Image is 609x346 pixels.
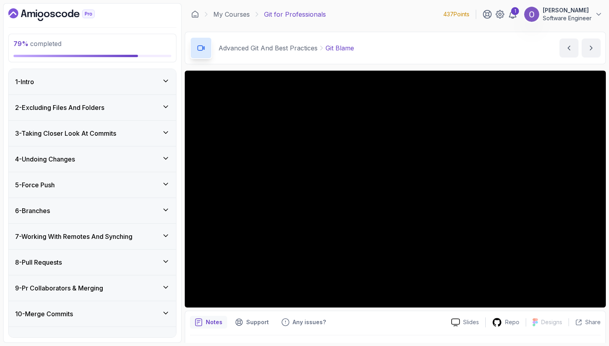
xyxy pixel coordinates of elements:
[9,95,176,120] button: 2-Excluding Files And Folders
[264,10,326,19] p: Git for Professionals
[190,316,227,329] button: notes button
[9,172,176,198] button: 5-Force Push
[9,224,176,249] button: 7-Working With Remotes And Synching
[486,317,526,327] a: Repo
[524,7,539,22] img: user profile image
[326,43,354,53] p: Git Blame
[9,146,176,172] button: 4-Undoing Changes
[246,318,269,326] p: Support
[15,129,116,138] h3: 3 - Taking Closer Look At Commits
[445,318,485,327] a: Slides
[277,316,331,329] button: Feedback button
[585,318,601,326] p: Share
[511,7,519,15] div: 1
[443,10,469,18] p: 437 Points
[9,301,176,327] button: 10-Merge Commits
[463,318,479,326] p: Slides
[15,335,46,344] h3: 11 - Rebase
[9,69,176,94] button: 1-Intro
[505,318,519,326] p: Repo
[230,316,274,329] button: Support button
[8,8,113,21] a: Dashboard
[15,283,103,293] h3: 9 - Pr Collaborators & Merging
[15,309,73,319] h3: 10 - Merge Commits
[218,43,318,53] p: Advanced Git And Best Practices
[524,6,603,22] button: user profile image[PERSON_NAME]Software Engineer
[15,77,34,86] h3: 1 - Intro
[15,154,75,164] h3: 4 - Undoing Changes
[9,121,176,146] button: 3-Taking Closer Look At Commits
[13,40,29,48] span: 79 %
[559,38,578,58] button: previous content
[543,6,592,14] p: [PERSON_NAME]
[582,38,601,58] button: next content
[508,10,517,19] a: 1
[206,318,222,326] p: Notes
[541,318,562,326] p: Designs
[293,318,326,326] p: Any issues?
[15,258,62,267] h3: 8 - Pull Requests
[15,206,50,215] h3: 6 - Branches
[9,250,176,275] button: 8-Pull Requests
[191,10,199,18] a: Dashboard
[13,40,61,48] span: completed
[15,180,55,190] h3: 5 - Force Push
[569,318,601,326] button: Share
[9,275,176,301] button: 9-Pr Collaborators & Merging
[15,103,104,112] h3: 2 - Excluding Files And Folders
[185,71,606,308] iframe: To enrich screen reader interactions, please activate Accessibility in Grammarly extension settings
[543,14,592,22] p: Software Engineer
[213,10,250,19] a: My Courses
[15,232,132,241] h3: 7 - Working With Remotes And Synching
[9,198,176,223] button: 6-Branches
